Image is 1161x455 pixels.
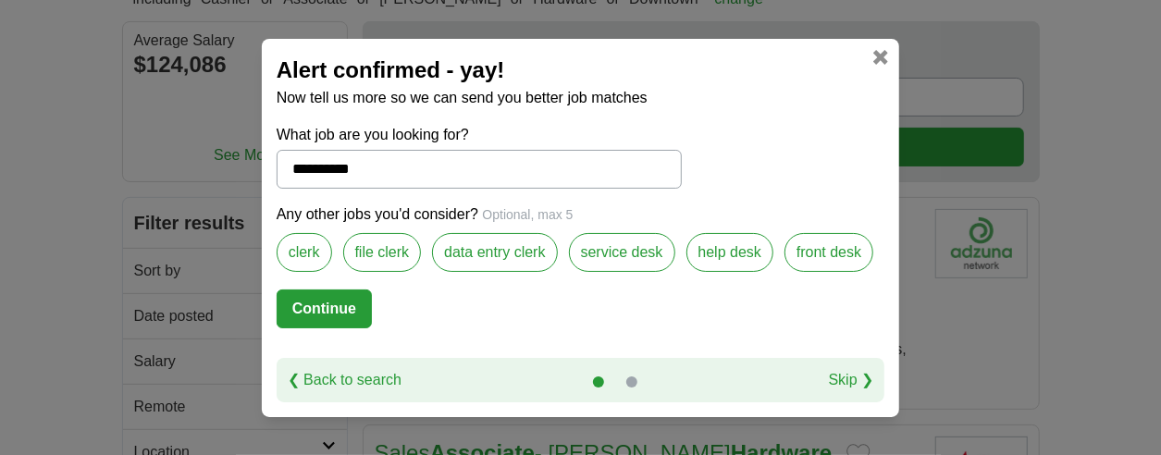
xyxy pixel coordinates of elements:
button: Continue [277,289,372,328]
label: service desk [569,233,675,272]
p: Now tell us more so we can send you better job matches [277,87,885,109]
label: What job are you looking for? [277,124,682,146]
label: front desk [784,233,873,272]
h2: Alert confirmed - yay! [277,54,885,87]
a: ❮ Back to search [288,369,401,391]
span: Optional, max 5 [482,207,573,222]
label: file clerk [343,233,422,272]
p: Any other jobs you'd consider? [277,203,885,226]
label: clerk [277,233,332,272]
label: data entry clerk [432,233,557,272]
a: Skip ❯ [829,369,874,391]
label: help desk [686,233,774,272]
